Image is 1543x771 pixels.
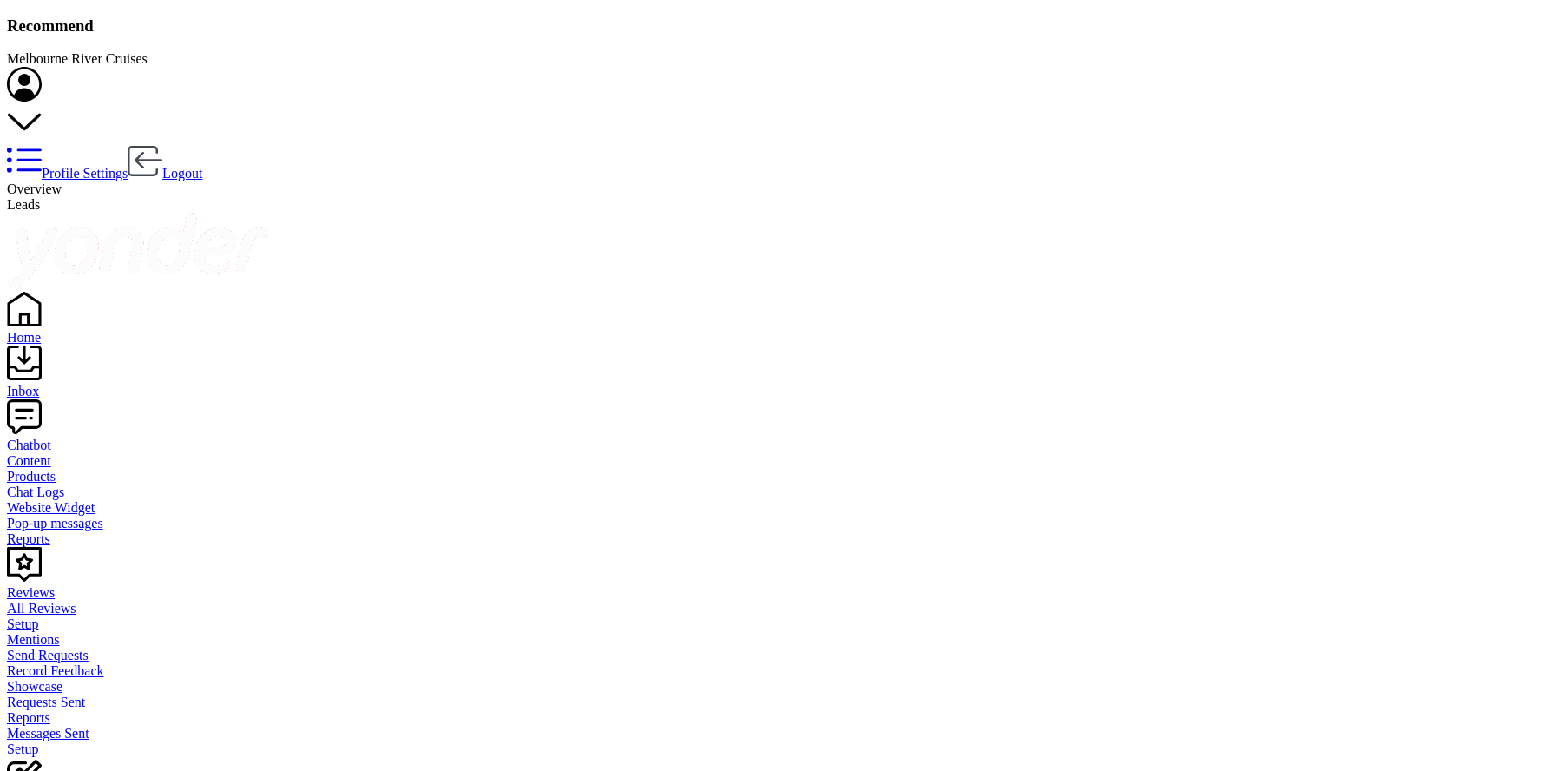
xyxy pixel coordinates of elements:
a: Content [7,453,1536,469]
a: Setup [7,616,1536,632]
a: Reports [7,531,1536,547]
a: Showcase [7,679,1536,695]
a: Requests Sent [7,695,1536,710]
a: Setup [7,741,1536,757]
a: Messages Sent [7,726,1536,741]
a: All Reviews [7,601,1536,616]
span: Overview [7,181,62,196]
img: yonder-white-logo.png [7,213,267,288]
div: Reviews [7,585,1536,601]
a: Home [7,314,1536,346]
a: Reports [7,710,1536,726]
a: Mentions [7,632,1536,648]
a: Chatbot [7,422,1536,453]
a: Inbox [7,368,1536,399]
div: Chatbot [7,438,1536,453]
a: Website Widget [7,500,1536,516]
div: Home [7,330,1536,346]
div: Melbourne River Cruises [7,51,1536,67]
a: Logout [128,166,202,181]
div: Inbox [7,384,1536,399]
a: Record Feedback [7,663,1536,679]
a: Products [7,469,1536,484]
h3: Recommend [7,16,1536,36]
a: Pop-up messages [7,516,1536,531]
a: Chat Logs [7,484,1536,500]
a: Profile Settings [7,166,128,181]
span: Leads [7,197,40,212]
a: Send Requests [7,648,1536,663]
a: Reviews [7,570,1536,601]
